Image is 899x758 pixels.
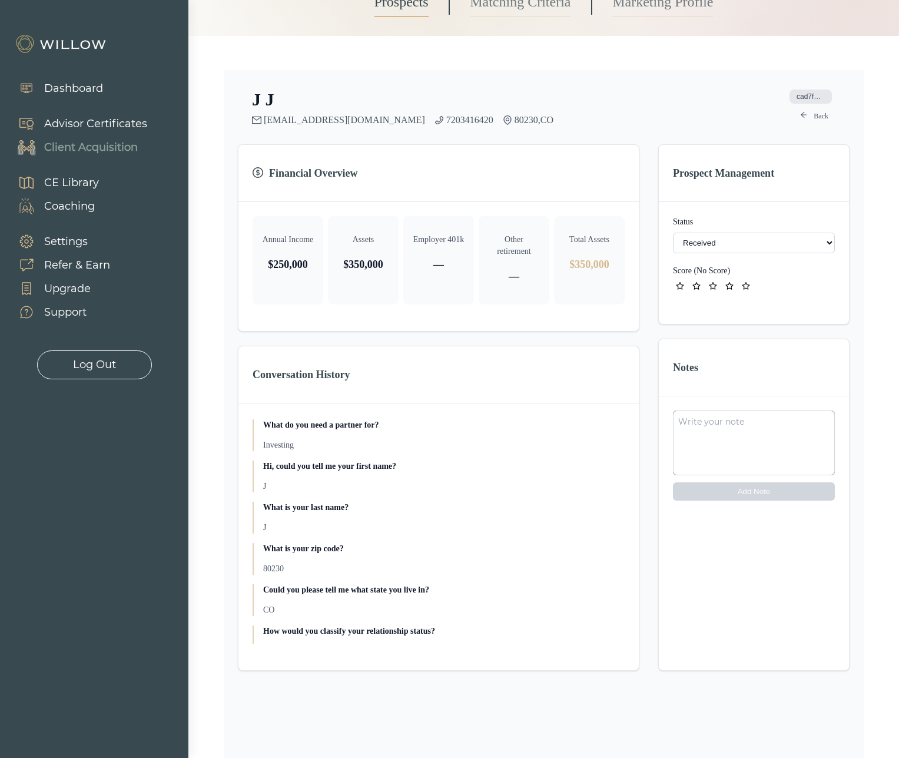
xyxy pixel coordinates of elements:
div: CE Library [44,175,99,191]
p: How would you classify your relationship status? [263,625,625,637]
p: What do you need a partner for? [263,419,625,431]
div: Client Acquisition [44,140,138,155]
button: ID [673,265,730,277]
p: $350,000 [337,256,389,273]
p: Hi, could you tell me your first name? [263,461,625,472]
p: CO [263,604,625,616]
span: arrow-left [800,111,809,121]
p: Employer 401k [413,234,465,246]
span: dollar [253,167,264,179]
div: Refer & Earn [44,257,110,273]
a: Advisor Certificates [6,112,147,135]
h3: Notes [673,359,835,376]
a: Settings [6,230,110,253]
div: Advisor Certificates [44,116,147,132]
p: Annual Income [262,234,314,246]
h3: Financial Overview [253,165,625,181]
label: Score ( No Score ) [673,266,730,275]
p: Total Assets [563,234,615,246]
div: Support [44,304,87,320]
a: Coaching [6,194,99,218]
p: J [263,481,625,492]
p: Investing [263,439,625,451]
label: Status [673,216,835,228]
a: Upgrade [6,277,110,300]
a: Refer & Earn [6,253,110,277]
button: star [706,279,720,293]
a: [EMAIL_ADDRESS][DOMAIN_NAME] [264,115,425,125]
p: — [488,268,540,284]
div: Upgrade [44,281,91,297]
button: star [722,279,737,293]
p: What is your last name? [263,502,625,514]
div: Log Out [73,357,116,373]
p: $250,000 [262,256,314,273]
h2: J J [252,89,274,110]
div: Settings [44,234,88,250]
button: ID [786,89,835,104]
button: star [673,279,687,293]
p: Other retirement [488,234,540,257]
a: Dashboard [6,77,103,100]
div: Coaching [44,198,95,214]
a: arrow-leftBack [793,109,835,123]
button: Add Note [673,482,835,501]
span: 80230 , CO [515,115,553,125]
p: J [263,522,625,534]
button: star [689,279,704,293]
p: $350,000 [563,256,615,273]
p: 80230 [263,563,625,575]
a: Client Acquisition [6,135,147,159]
p: — [413,256,465,273]
p: Assets [337,234,389,246]
span: phone [434,115,444,125]
span: mail [252,115,261,125]
img: Willow [15,35,109,54]
a: 7203416420 [446,115,493,125]
p: What is your zip code? [263,543,625,555]
h3: Prospect Management [673,165,835,181]
a: CE Library [6,171,99,194]
button: star [739,279,753,293]
div: Dashboard [44,81,103,97]
h3: Conversation History [253,366,625,383]
span: environment [503,115,512,125]
p: Could you please tell me what state you live in? [263,584,625,596]
span: cad7f476-83d6-449b-b625-4c8b9d889ae7 [789,90,832,104]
